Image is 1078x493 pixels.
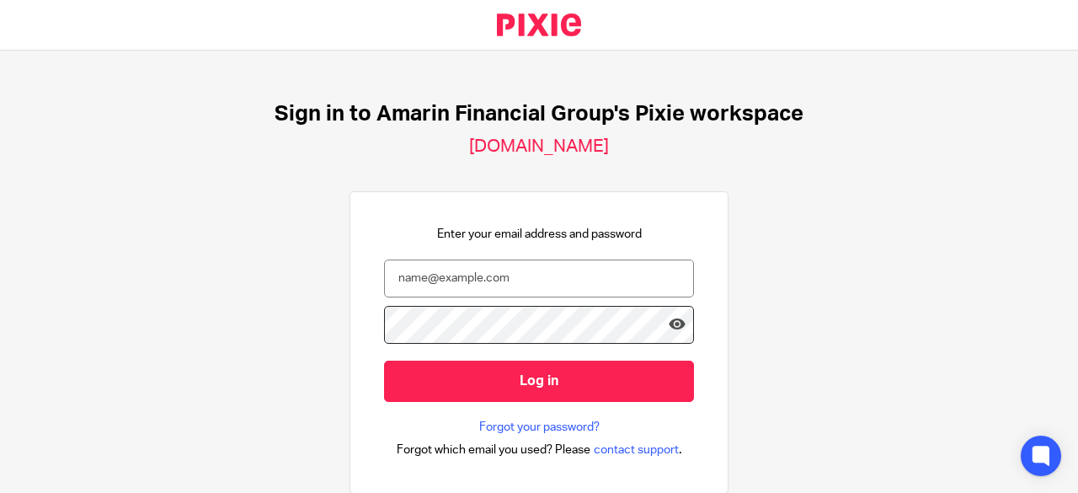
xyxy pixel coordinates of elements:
input: Log in [384,361,694,402]
input: name@example.com [384,260,694,297]
p: Enter your email address and password [437,226,642,243]
h1: Sign in to Amarin Financial Group's Pixie workspace [275,101,803,127]
a: Forgot your password? [479,419,600,436]
h2: [DOMAIN_NAME] [469,136,609,158]
div: . [397,440,682,459]
span: Forgot which email you used? Please [397,442,590,458]
span: contact support [594,442,679,458]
